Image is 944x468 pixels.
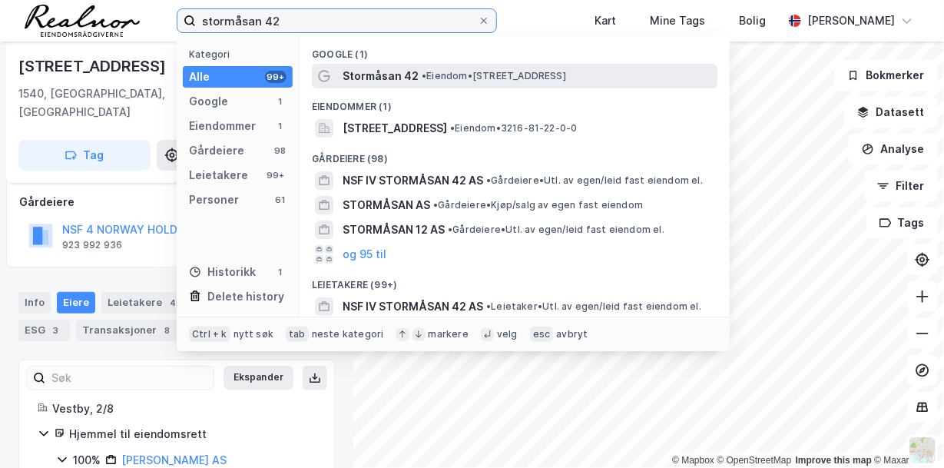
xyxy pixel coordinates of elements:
span: NSF IV STORMÅSAN 42 AS [343,297,483,316]
div: Personer [189,191,239,209]
input: Søk [45,367,214,390]
div: [PERSON_NAME] [807,12,895,30]
div: Mine Tags [650,12,705,30]
div: Leietakere [189,166,248,184]
span: • [422,70,426,81]
div: 923 992 936 [62,239,122,251]
div: 98 [274,144,287,157]
span: STORMÅSAN 12 AS [343,221,445,239]
iframe: Chat Widget [867,394,944,468]
span: • [450,122,455,134]
div: Info [18,292,51,314]
span: Eiendom • 3216-81-22-0-0 [450,122,578,134]
div: Kontrollprogram for chat [867,394,944,468]
div: Historikk [189,263,256,281]
div: 1 [274,266,287,278]
div: Google (1) [300,36,730,64]
div: Google [189,92,228,111]
div: 99+ [265,169,287,181]
div: Hjemmel til eiendomsrett [69,425,316,443]
span: NSF IV STORMÅSAN 42 AS [343,171,483,190]
span: Eiendom • [STREET_ADDRESS] [422,70,566,82]
button: Datasett [844,97,938,128]
div: Bolig [739,12,766,30]
div: Leietakere [101,292,187,314]
span: Leietaker • Utl. av egen/leid fast eiendom el. [486,300,701,313]
div: 8 [160,323,175,338]
div: Gårdeiere [19,193,334,211]
div: tab [286,327,309,342]
div: Gårdeiere (98) [300,141,730,168]
span: Stormåsan 42 [343,67,419,85]
div: Transaksjoner [76,320,181,341]
div: Eiere [57,292,95,314]
div: Vestby, 2/8 [52,400,316,418]
span: Gårdeiere • Utl. av egen/leid fast eiendom el. [486,174,703,187]
button: og 95 til [343,245,386,264]
span: • [486,300,491,312]
div: 1 [274,120,287,132]
a: OpenStreetMap [717,455,792,466]
span: • [486,174,491,186]
div: nytt søk [234,328,274,340]
div: 3 [48,323,64,338]
span: [STREET_ADDRESS] [343,119,447,138]
div: ESG [18,320,70,341]
div: esc [530,327,554,342]
button: Analyse [849,134,938,164]
div: [STREET_ADDRESS] [18,54,169,78]
button: Filter [864,171,938,201]
div: Alle [189,68,210,86]
input: Søk på adresse, matrikkel, gårdeiere, leietakere eller personer [196,9,478,32]
div: avbryt [556,328,588,340]
div: Eiendommer (1) [300,88,730,116]
div: Kart [595,12,616,30]
div: 99+ [265,71,287,83]
span: • [433,199,438,211]
button: Tag [18,140,151,171]
div: Kategori [189,48,293,60]
span: • [448,224,452,235]
button: Tags [866,207,938,238]
a: Improve this map [796,455,872,466]
span: Gårdeiere • Kjøp/salg av egen fast eiendom [433,199,643,211]
div: Leietakere (99+) [300,267,730,294]
div: 4 [165,295,181,310]
div: neste kategori [312,328,384,340]
span: Gårdeiere • Utl. av egen/leid fast eiendom el. [448,224,664,236]
span: STORMÅSAN AS [343,196,430,214]
div: 1540, [GEOGRAPHIC_DATA], [GEOGRAPHIC_DATA] [18,85,275,121]
button: Bokmerker [834,60,938,91]
img: realnor-logo.934646d98de889bb5806.png [25,5,140,37]
button: Ekspander [224,366,293,390]
div: 61 [274,194,287,206]
a: [PERSON_NAME] AS [121,453,227,466]
div: Eiendommer [189,117,256,135]
div: Gårdeiere [189,141,244,160]
div: Delete history [207,287,284,306]
div: 1 [274,95,287,108]
a: Mapbox [672,455,714,466]
div: markere [429,328,469,340]
div: Ctrl + k [189,327,230,342]
div: velg [497,328,518,340]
